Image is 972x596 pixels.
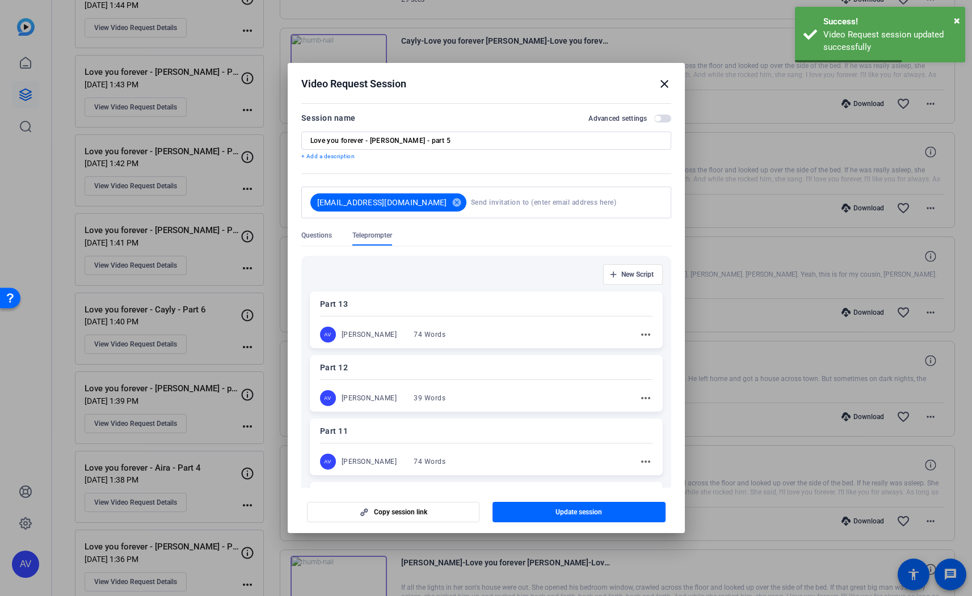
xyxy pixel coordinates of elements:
mat-icon: more_horiz [639,328,653,341]
div: 39 Words [414,394,445,403]
input: Enter Session Name [310,136,662,145]
div: AV [320,390,336,406]
p: Part 12 [320,361,653,374]
div: Video Request session updated successfully [823,28,957,54]
p: + Add a description [301,152,671,161]
div: [PERSON_NAME] [342,394,397,403]
div: AV [320,327,336,343]
button: New Script [603,264,663,285]
span: Teleprompter [352,231,392,240]
span: Update session [556,508,602,517]
div: 74 Words [414,457,445,466]
span: Questions [301,231,332,240]
div: 74 Words [414,330,445,339]
p: Part 13 [320,297,653,311]
div: Session name [301,111,356,125]
mat-icon: more_horiz [639,391,653,405]
p: Part 11 [320,424,653,438]
span: Copy session link [374,508,427,517]
div: Success! [823,15,957,28]
span: [EMAIL_ADDRESS][DOMAIN_NAME] [317,197,447,208]
span: New Script [621,270,654,279]
h2: Advanced settings [588,114,647,123]
button: Update session [493,502,666,522]
span: × [954,14,960,27]
button: Copy session link [307,502,480,522]
mat-icon: cancel [447,197,466,208]
mat-icon: more_horiz [639,455,653,468]
div: [PERSON_NAME] [342,457,397,466]
div: AV [320,454,336,470]
button: Close [954,12,960,29]
input: Send invitation to (enter email address here) [471,191,658,214]
div: Video Request Session [301,77,671,91]
mat-icon: close [658,77,671,91]
div: [PERSON_NAME] [342,330,397,339]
